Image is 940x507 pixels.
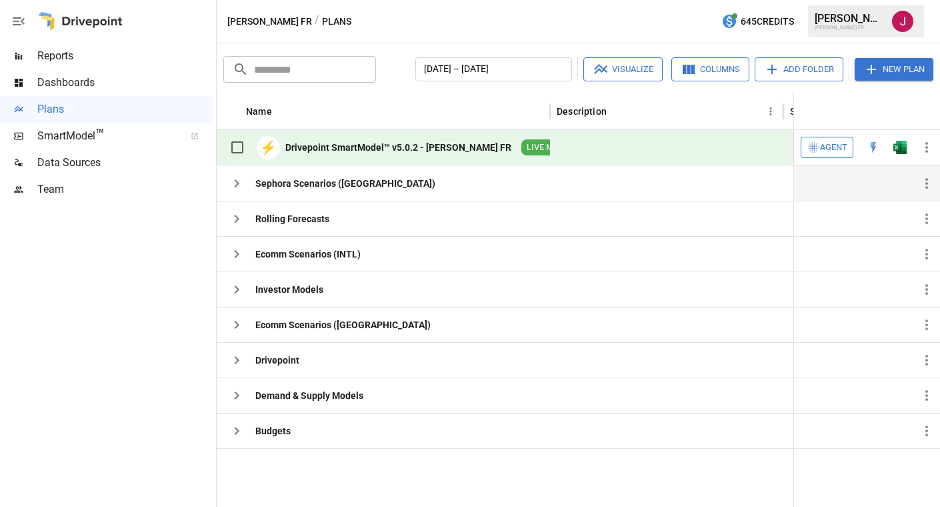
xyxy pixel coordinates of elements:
[255,389,363,402] div: Demand & Supply Models
[608,102,627,121] button: Sort
[273,102,292,121] button: Sort
[921,102,940,121] button: Sort
[671,57,749,81] button: Columns
[37,101,213,117] span: Plans
[815,25,884,31] div: [PERSON_NAME] FR
[583,57,663,81] button: Visualize
[315,13,319,30] div: /
[521,141,580,154] span: LIVE MODEL
[892,11,913,32] img: Jennifer Osman
[37,155,213,171] span: Data Sources
[255,247,361,261] div: Ecomm Scenarios (INTL)
[867,141,880,154] img: quick-edit-flash.b8aec18c.svg
[37,48,213,64] span: Reports
[255,424,291,438] div: Budgets
[867,141,880,154] div: Open in Quick Edit
[893,141,907,154] img: excel-icon.76473adf.svg
[255,354,299,367] div: Drivepoint
[255,318,431,332] div: Ecomm Scenarios ([GEOGRAPHIC_DATA])
[884,3,921,40] button: Jennifer Osman
[761,102,780,121] button: Description column menu
[557,106,607,117] div: Description
[37,75,213,91] span: Dashboards
[246,106,272,117] div: Name
[716,9,799,34] button: 645Credits
[801,137,853,158] button: Agent
[257,136,280,159] div: ⚡
[255,212,329,225] div: Rolling Forecasts
[255,283,323,296] div: Investor Models
[893,141,907,154] div: Open in Excel
[227,13,312,30] button: [PERSON_NAME] FR
[285,141,511,154] div: Drivepoint SmartModel™ v5.0.2 - [PERSON_NAME] FR
[820,140,847,155] span: Agent
[95,126,105,143] span: ™
[855,58,933,81] button: New Plan
[255,177,435,190] div: Sephora Scenarios ([GEOGRAPHIC_DATA])
[37,181,213,197] span: Team
[790,106,808,117] div: Status
[755,57,843,81] button: Add Folder
[815,12,884,25] div: [PERSON_NAME]
[741,13,794,30] span: 645 Credits
[415,57,572,81] button: [DATE] – [DATE]
[37,128,176,144] span: SmartModel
